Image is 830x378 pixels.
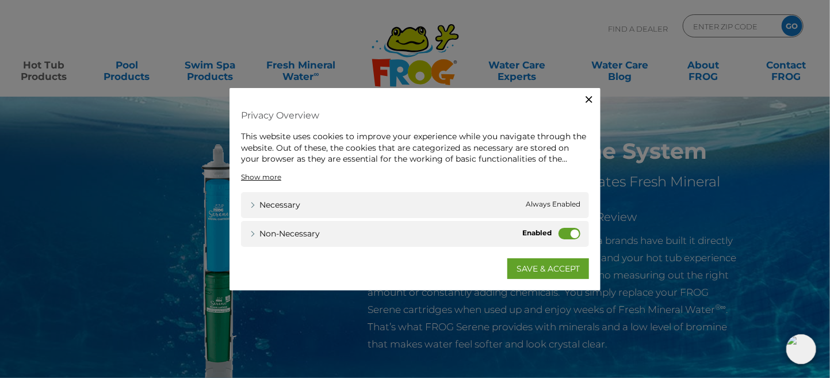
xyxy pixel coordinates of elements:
[786,334,816,364] img: openIcon
[241,105,589,125] h4: Privacy Overview
[526,198,580,211] span: Always Enabled
[507,258,589,278] a: SAVE & ACCEPT
[250,198,300,211] a: Necessary
[241,171,281,182] a: Show more
[250,227,320,239] a: Non-necessary
[241,131,589,165] div: This website uses cookies to improve your experience while you navigate through the website. Out ...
